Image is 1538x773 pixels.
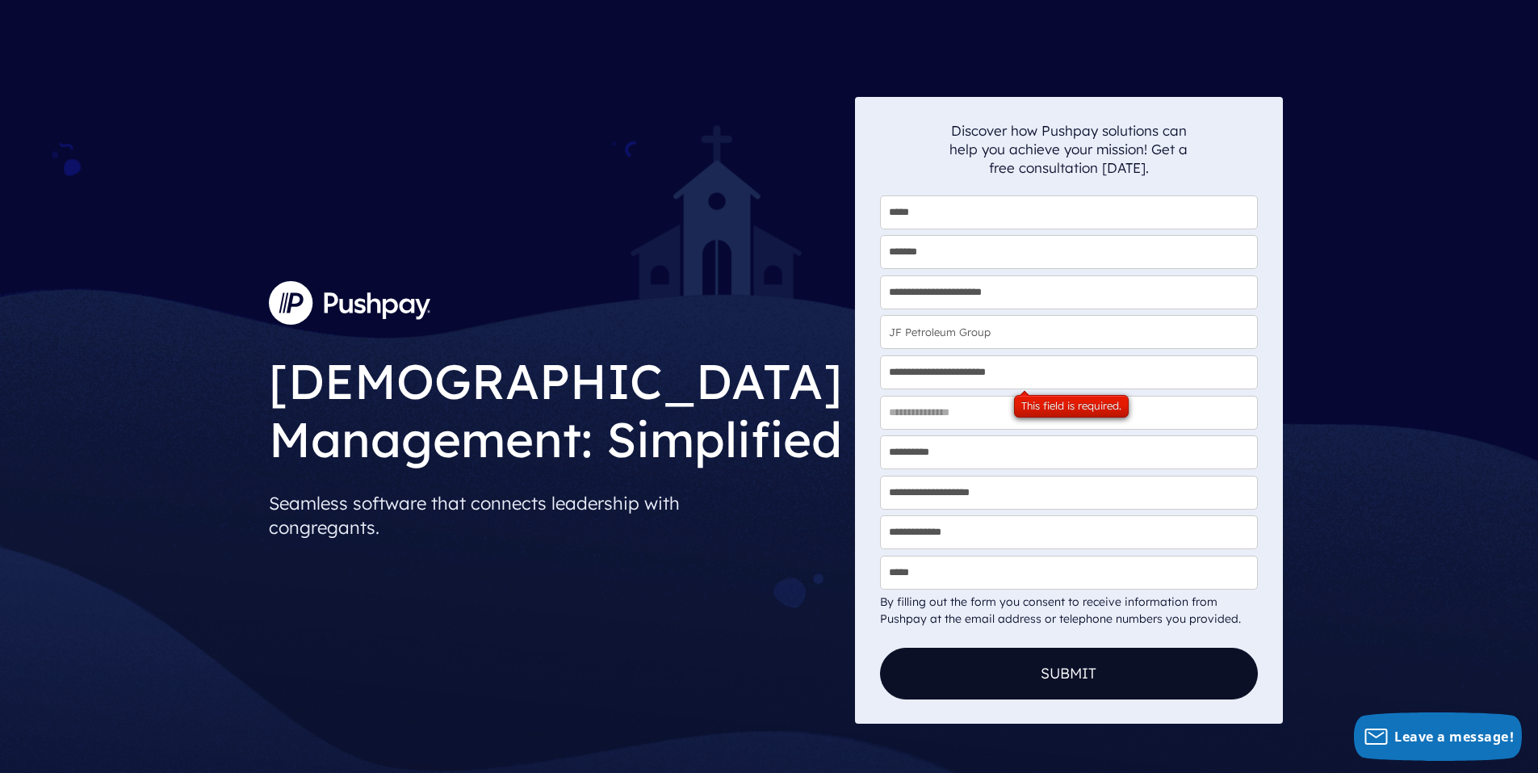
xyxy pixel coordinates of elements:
button: Submit [880,648,1258,699]
div: By filling out the form you consent to receive information from Pushpay at the email address or t... [880,594,1258,628]
button: Leave a message! [1354,712,1522,761]
div: This field is required. [1014,395,1129,418]
input: Church Name [880,315,1258,349]
p: Discover how Pushpay solutions can help you achieve your mission! Get a free consultation [DATE]. [949,121,1188,177]
span: Leave a message! [1394,728,1514,746]
p: Seamless software that connects leadership with congregants. [269,485,842,546]
h1: [DEMOGRAPHIC_DATA] Management: Simplified [269,339,842,473]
